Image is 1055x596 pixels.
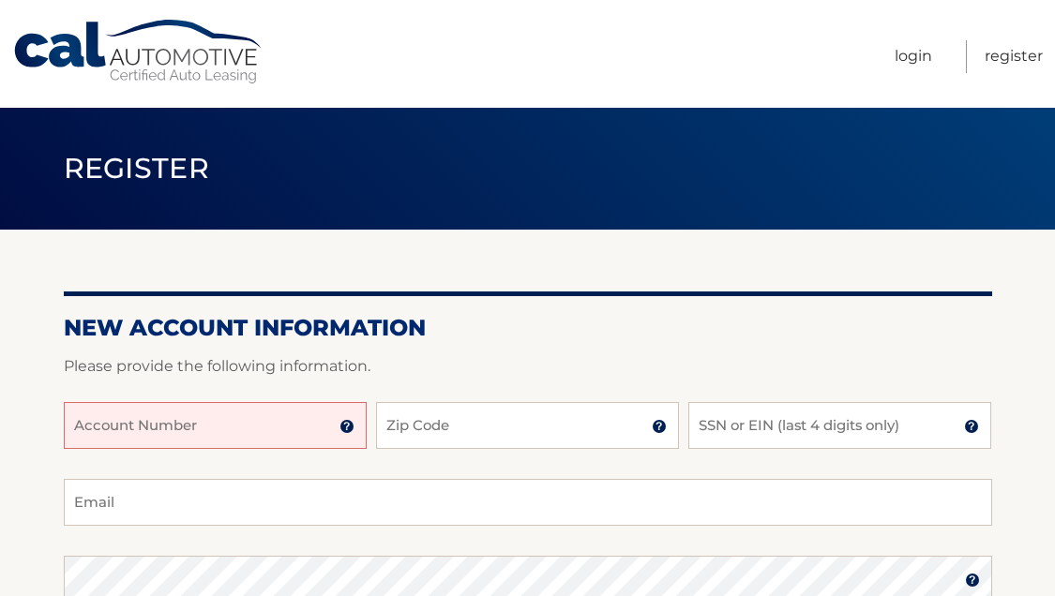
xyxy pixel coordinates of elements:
[64,479,992,526] input: Email
[964,419,979,434] img: tooltip.svg
[985,40,1043,73] a: Register
[688,402,991,449] input: SSN or EIN (last 4 digits only)
[376,402,679,449] input: Zip Code
[64,314,992,342] h2: New Account Information
[64,402,367,449] input: Account Number
[652,419,667,434] img: tooltip.svg
[12,19,265,85] a: Cal Automotive
[965,573,980,588] img: tooltip.svg
[895,40,932,73] a: Login
[64,353,992,380] p: Please provide the following information.
[339,419,354,434] img: tooltip.svg
[64,151,210,186] span: Register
